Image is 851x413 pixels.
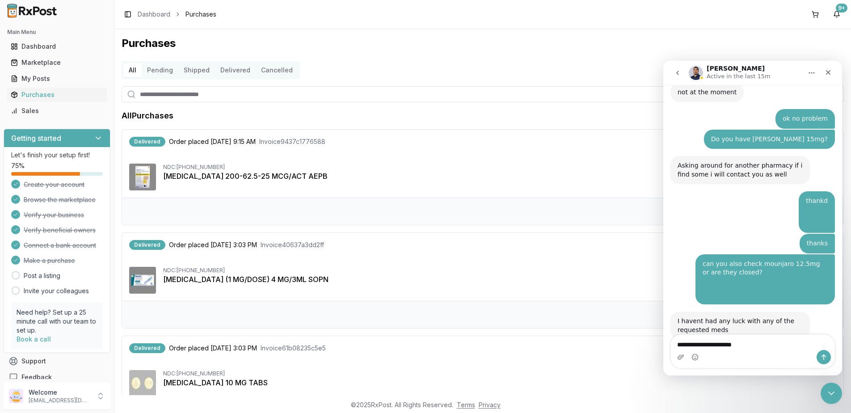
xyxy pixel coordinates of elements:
[17,308,97,335] p: Need help? Set up a 25 minute call with our team to set up.
[129,343,165,353] div: Delivered
[4,104,110,118] button: Sales
[24,226,96,235] span: Verify beneficial owners
[169,240,257,249] span: Order placed [DATE] 3:03 PM
[29,388,91,397] p: Welcome
[24,271,60,280] a: Post a listing
[24,241,96,250] span: Connect a bank account
[169,344,257,353] span: Order placed [DATE] 3:03 PM
[163,171,836,181] div: [MEDICAL_DATA] 200-62.5-25 MCG/ACT AEPB
[4,55,110,70] button: Marketplace
[4,369,110,385] button: Feedback
[4,88,110,102] button: Purchases
[11,106,103,115] div: Sales
[138,10,170,19] a: Dashboard
[163,377,836,388] div: [MEDICAL_DATA] 10 MG TABS
[7,87,107,103] a: Purchases
[123,63,142,77] button: All
[169,137,256,146] span: Order placed [DATE] 9:15 AM
[163,164,836,171] div: NDC: [PHONE_NUMBER]
[11,74,103,83] div: My Posts
[256,63,298,77] button: Cancelled
[11,42,103,51] div: Dashboard
[185,10,216,19] span: Purchases
[163,370,836,377] div: NDC: [PHONE_NUMBER]
[163,267,836,274] div: NDC: [PHONE_NUMBER]
[17,335,51,343] a: Book a call
[261,240,324,249] span: Invoice 40637a3dd2ff
[4,39,110,54] button: Dashboard
[457,401,475,409] a: Terms
[821,383,842,404] iframe: Intercom live chat
[7,103,107,119] a: Sales
[24,211,84,219] span: Verify your business
[11,58,103,67] div: Marketplace
[178,63,215,77] button: Shipped
[11,151,103,160] p: Let's finish your setup first!
[7,55,107,71] a: Marketplace
[24,287,89,295] a: Invite your colleagues
[830,7,844,21] button: 9+
[4,72,110,86] button: My Posts
[163,274,836,285] div: [MEDICAL_DATA] (1 MG/DOSE) 4 MG/3ML SOPN
[4,4,61,18] img: RxPost Logo
[479,401,501,409] a: Privacy
[836,4,847,13] div: 9+
[7,38,107,55] a: Dashboard
[24,195,96,204] span: Browse the marketplace
[129,267,156,294] img: Ozempic (1 MG/DOSE) 4 MG/3ML SOPN
[9,389,23,403] img: User avatar
[11,90,103,99] div: Purchases
[142,63,178,77] button: Pending
[24,256,75,265] span: Make a purchase
[4,353,110,369] button: Support
[24,180,84,189] span: Create your account
[122,110,173,122] h1: All Purchases
[7,29,107,36] h2: Main Menu
[259,137,325,146] span: Invoice 9437c1776588
[215,63,256,77] a: Delivered
[11,133,61,143] h3: Getting started
[7,71,107,87] a: My Posts
[129,137,165,147] div: Delivered
[29,397,91,404] p: [EMAIL_ADDRESS][DOMAIN_NAME]
[663,61,842,375] iframe: Intercom live chat
[138,10,216,19] nav: breadcrumb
